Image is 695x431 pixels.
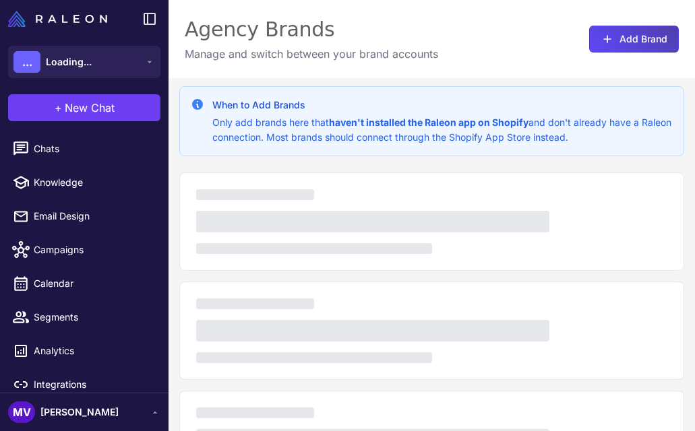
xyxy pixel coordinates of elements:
[34,175,152,190] span: Knowledge
[5,370,163,399] a: Integrations
[5,337,163,365] a: Analytics
[34,141,152,156] span: Chats
[34,310,152,325] span: Segments
[5,269,163,298] a: Calendar
[185,46,438,62] p: Manage and switch between your brand accounts
[34,242,152,257] span: Campaigns
[212,98,673,112] h3: When to Add Brands
[55,100,62,116] span: +
[8,401,35,423] div: MV
[8,94,160,121] button: +New Chat
[34,209,152,224] span: Email Design
[8,11,107,27] img: Raleon Logo
[13,51,40,73] div: ...
[5,135,163,163] a: Chats
[65,100,115,116] span: New Chat
[34,343,152,358] span: Analytics
[5,168,163,197] a: Knowledge
[34,377,152,392] span: Integrations
[5,236,163,264] a: Campaigns
[8,11,113,27] a: Raleon Logo
[589,26,679,53] button: Add Brand
[212,115,673,145] p: Only add brands here that and don't already have a Raleon connection. Most brands should connect ...
[8,46,160,78] button: ...Loading...
[46,55,92,69] span: Loading...
[40,405,119,420] span: [PERSON_NAME]
[5,303,163,331] a: Segments
[5,202,163,230] a: Email Design
[185,16,438,43] div: Agency Brands
[329,117,528,128] strong: haven't installed the Raleon app on Shopify
[34,276,152,291] span: Calendar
